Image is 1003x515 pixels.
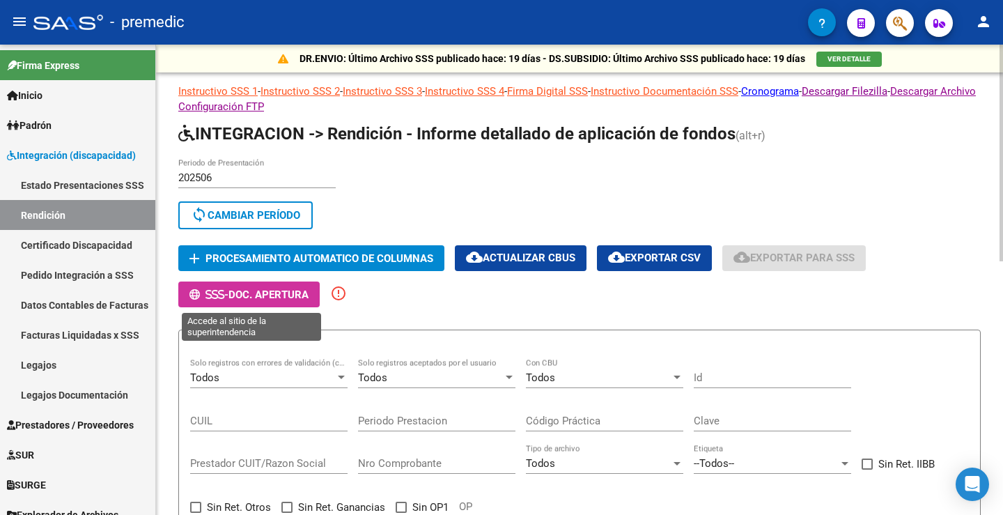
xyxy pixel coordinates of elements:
[261,85,340,98] a: Instructivo SSS 2
[608,249,625,266] mat-icon: cloud_download
[178,84,981,114] p: - - - - - - - -
[178,124,736,144] span: INTEGRACION -> Rendición - Informe detallado de aplicación de fondos
[722,245,866,271] button: Exportar para SSS
[455,245,586,271] button: Actualizar CBUs
[11,13,28,30] mat-icon: menu
[205,252,433,265] span: Procesamiento automatico de columnas
[597,245,712,271] button: Exportar CSV
[975,13,992,30] mat-icon: person
[733,252,855,264] span: Exportar para SSS
[591,85,738,98] a: Instructivo Documentación SSS
[733,249,750,266] mat-icon: cloud_download
[110,7,185,38] span: - premedic
[190,371,219,384] span: Todos
[741,85,799,98] a: Cronograma
[526,457,555,470] span: Todos
[191,209,300,222] span: Cambiar Período
[178,201,313,229] button: Cambiar Período
[178,282,320,307] button: -Doc. Apertura
[816,52,882,67] button: VER DETALLE
[7,447,34,463] span: SUR
[330,285,347,302] mat-icon: error_outline
[358,371,387,384] span: Todos
[956,468,989,501] div: Open Intercom Messenger
[7,88,42,103] span: Inicio
[802,85,887,98] a: Descargar Filezilla
[466,249,483,266] mat-icon: cloud_download
[7,58,79,73] span: Firma Express
[878,456,935,472] span: Sin Ret. IIBB
[189,289,228,301] span: -
[191,206,208,223] mat-icon: sync
[178,85,258,98] a: Instructivo SSS 1
[425,85,504,98] a: Instructivo SSS 4
[186,250,203,267] mat-icon: add
[7,477,46,493] span: SURGE
[507,85,588,98] a: Firma Digital SSS
[526,371,555,384] span: Todos
[694,457,734,470] span: --Todos--
[178,245,444,271] button: Procesamiento automatico de columnas
[466,252,575,264] span: Actualizar CBUs
[827,55,871,63] span: VER DETALLE
[300,51,805,66] p: DR.ENVIO: Último Archivo SSS publicado hace: 19 días - DS.SUBSIDIO: Último Archivo SSS publicado ...
[7,118,52,133] span: Padrón
[7,417,134,433] span: Prestadores / Proveedores
[608,252,701,264] span: Exportar CSV
[736,129,765,142] span: (alt+r)
[228,289,309,301] span: Doc. Apertura
[343,85,422,98] a: Instructivo SSS 3
[7,148,136,163] span: Integración (discapacidad)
